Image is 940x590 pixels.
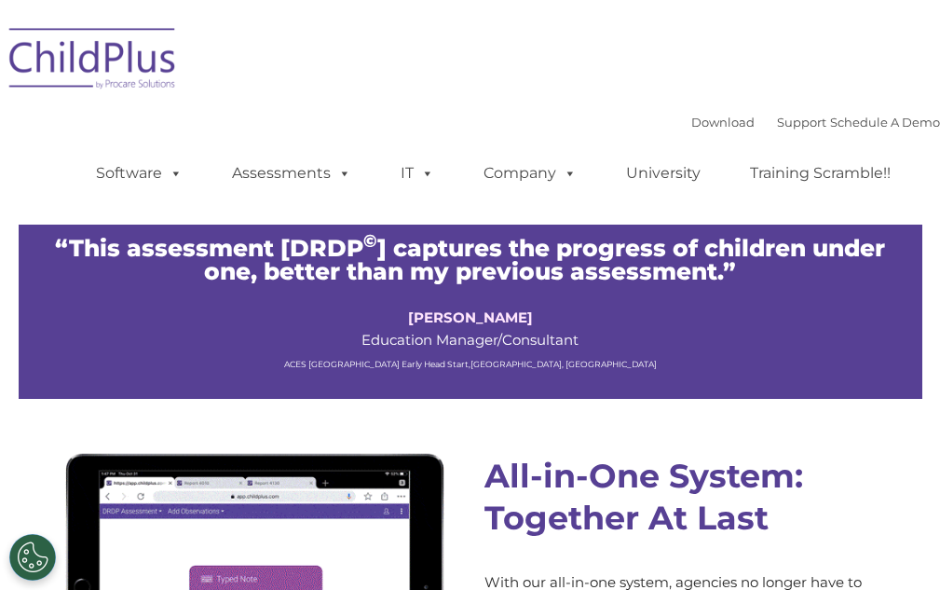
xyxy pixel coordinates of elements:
[607,155,719,192] a: University
[470,359,657,369] span: [GEOGRAPHIC_DATA], [GEOGRAPHIC_DATA]
[691,115,755,130] a: Download
[484,456,803,538] strong: All-in-One System: Together At Last
[408,309,533,326] strong: [PERSON_NAME]
[731,155,909,192] a: Training Scramble!!
[363,230,377,252] sup: ©
[361,309,579,349] span: Education Manager/Consultant
[213,155,370,192] a: Assessments
[830,115,940,130] a: Schedule A Demo
[9,534,56,581] button: Cookies Settings
[691,115,940,130] font: |
[55,234,885,285] span: “This assessment [DRDP ] captures the progress of children under one, better than my previous ass...
[382,155,453,192] a: IT
[777,115,826,130] a: Support
[77,155,201,192] a: Software
[465,155,595,192] a: Company
[284,359,470,369] span: ACES [GEOGRAPHIC_DATA] Early Head Start,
